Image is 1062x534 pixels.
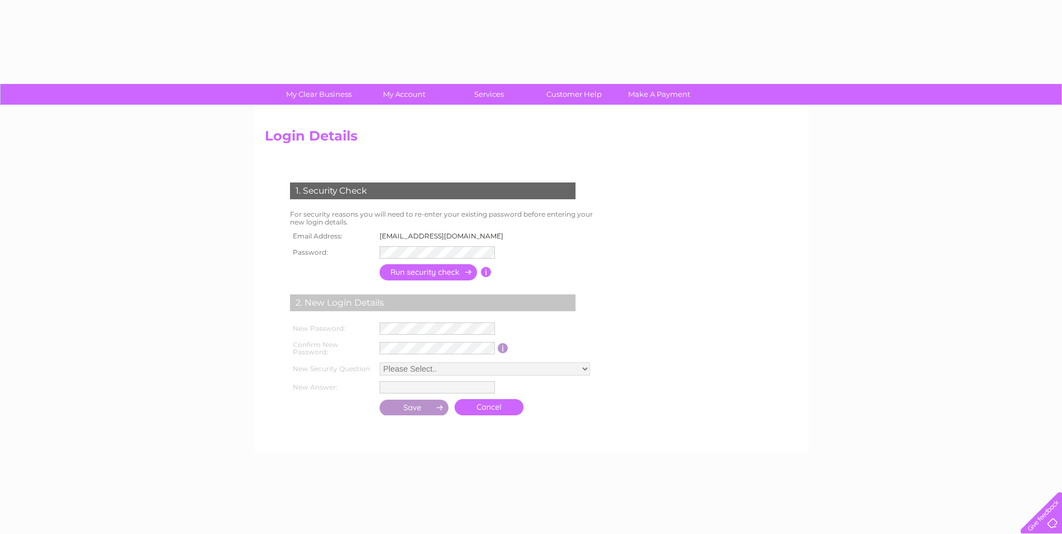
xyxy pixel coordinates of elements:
[287,338,377,360] th: Confirm New Password:
[290,294,576,311] div: 2. New Login Details
[377,229,513,243] td: [EMAIL_ADDRESS][DOMAIN_NAME]
[273,84,365,105] a: My Clear Business
[443,84,535,105] a: Services
[613,84,705,105] a: Make A Payment
[287,229,377,243] th: Email Address:
[380,400,449,415] input: Submit
[358,84,450,105] a: My Account
[287,320,377,338] th: New Password:
[498,343,508,353] input: Information
[481,267,492,277] input: Information
[287,378,377,396] th: New Answer:
[287,243,377,261] th: Password:
[455,399,523,415] a: Cancel
[290,182,576,199] div: 1. Security Check
[265,128,798,149] h2: Login Details
[287,359,377,378] th: New Security Question
[528,84,620,105] a: Customer Help
[287,208,605,229] td: For security reasons you will need to re-enter your existing password before entering your new lo...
